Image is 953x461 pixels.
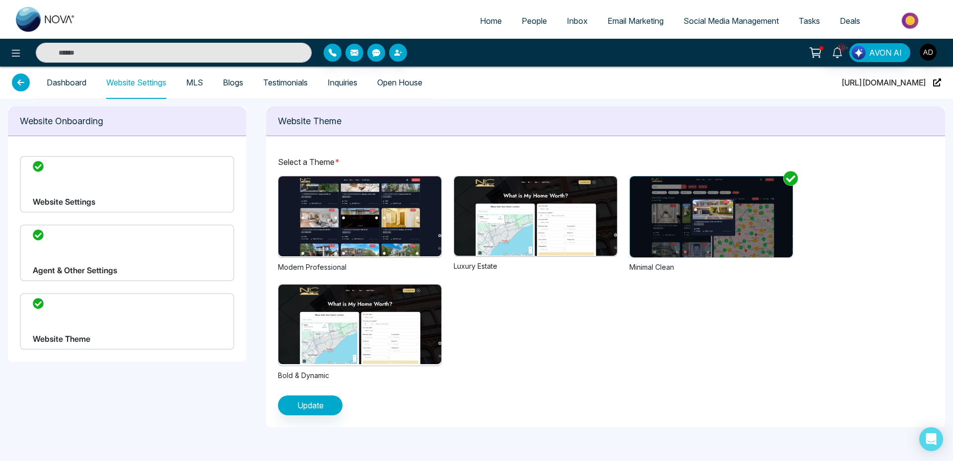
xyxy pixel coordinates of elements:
span: Email Marketing [608,16,664,26]
a: Blogs [223,78,243,87]
a: Inbox [557,11,598,30]
div: Agent & Other Settings [20,225,234,281]
a: Social Media Management [674,11,789,30]
span: Deals [840,16,860,26]
p: Select a Theme [278,156,933,168]
p: Website Theme [278,114,933,128]
a: Dashboard [47,78,86,87]
a: Testimonials [263,78,308,87]
a: Website Settings [106,78,166,87]
img: User Avatar [920,44,937,61]
a: MLS [186,78,203,87]
a: Inquiries [328,78,357,87]
span: Update [297,399,324,411]
img: Market-place.gif [875,9,947,32]
a: 10+ [825,43,849,61]
a: Email Marketing [598,11,674,30]
img: template 3 [454,176,617,256]
img: Lead Flow [852,46,866,60]
a: Open House [377,78,422,87]
span: Tasks [799,16,820,26]
img: template 2 [630,176,793,257]
a: Home [470,11,512,30]
div: Bold & Dynamic [278,370,442,381]
p: Website Onboarding [20,114,234,128]
div: Open Intercom Messenger [919,427,943,451]
div: Minimal Clean [629,262,793,272]
div: Modern Professional [278,262,442,272]
span: AVON AI [869,47,902,59]
button: Update [278,395,342,415]
span: People [522,16,547,26]
img: template 3 [278,285,441,364]
span: 10+ [837,43,846,52]
div: Luxury Estate [454,261,617,271]
a: Tasks [789,11,830,30]
img: template 3 [278,176,441,256]
a: [URL][DOMAIN_NAME] [841,67,941,98]
img: Nova CRM Logo [16,7,75,32]
a: Deals [830,11,870,30]
span: Social Media Management [683,16,779,26]
span: [URL][DOMAIN_NAME] [841,67,926,98]
button: AVON AI [849,43,910,62]
a: People [512,11,557,30]
span: Home [480,16,502,26]
div: Website Settings [20,156,234,213]
span: Inbox [567,16,588,26]
div: Website Theme [20,293,234,350]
